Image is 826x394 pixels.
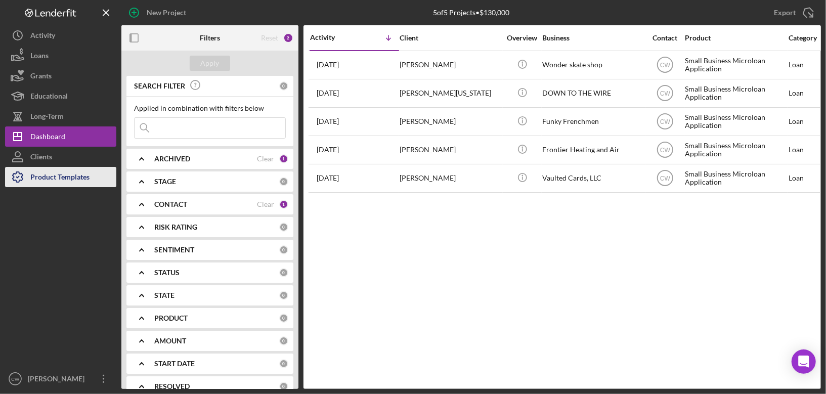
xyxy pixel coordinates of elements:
[279,314,288,323] div: 0
[190,56,230,71] button: Apply
[154,382,190,390] b: RESOLVED
[5,167,116,187] button: Product Templates
[542,165,643,192] div: Vaulted Cards, LLC
[30,66,52,89] div: Grants
[283,33,293,43] div: 2
[5,25,116,46] button: Activity
[660,90,671,97] text: CW
[154,223,197,231] b: RISK RATING
[660,118,671,125] text: CW
[154,360,195,368] b: START DATE
[30,106,64,129] div: Long-Term
[279,81,288,91] div: 0
[257,155,274,163] div: Clear
[660,62,671,69] text: CW
[30,46,49,68] div: Loans
[317,89,339,97] time: 2025-08-05 02:39
[685,52,786,78] div: Small Business Microloan Application
[154,314,188,322] b: PRODUCT
[774,3,796,23] div: Export
[685,108,786,135] div: Small Business Microloan Application
[154,269,180,277] b: STATUS
[279,154,288,163] div: 1
[279,177,288,186] div: 0
[201,56,220,71] div: Apply
[317,61,339,69] time: 2025-08-10 17:54
[400,52,501,78] div: [PERSON_NAME]
[279,200,288,209] div: 1
[400,165,501,192] div: [PERSON_NAME]
[154,291,175,299] b: STATE
[685,137,786,163] div: Small Business Microloan Application
[400,108,501,135] div: [PERSON_NAME]
[5,66,116,86] button: Grants
[542,108,643,135] div: Funky Frenchmen
[317,174,339,182] time: 2025-07-29 20:33
[685,165,786,192] div: Small Business Microloan Application
[279,268,288,277] div: 0
[279,245,288,254] div: 0
[5,86,116,106] button: Educational
[542,80,643,107] div: DOWN TO THE WIRE
[792,349,816,374] div: Open Intercom Messenger
[5,106,116,126] button: Long-Term
[542,137,643,163] div: Frontier Heating and Air
[257,200,274,208] div: Clear
[5,46,116,66] button: Loans
[400,34,501,42] div: Client
[279,336,288,345] div: 0
[30,86,68,109] div: Educational
[154,178,176,186] b: STAGE
[317,146,339,154] time: 2025-07-30 20:33
[400,137,501,163] div: [PERSON_NAME]
[134,104,286,112] div: Applied in combination with filters below
[154,337,186,345] b: AMOUNT
[25,369,91,391] div: [PERSON_NAME]
[5,147,116,167] button: Clients
[660,175,671,182] text: CW
[660,147,671,154] text: CW
[5,126,116,147] button: Dashboard
[279,223,288,232] div: 0
[11,376,20,382] text: CW
[30,126,65,149] div: Dashboard
[147,3,186,23] div: New Project
[121,3,196,23] button: New Project
[542,34,643,42] div: Business
[134,82,185,90] b: SEARCH FILTER
[279,291,288,300] div: 0
[154,246,194,254] b: SENTIMENT
[5,369,116,389] button: CW[PERSON_NAME]
[317,117,339,125] time: 2025-07-30 21:01
[279,382,288,391] div: 0
[30,25,55,48] div: Activity
[685,34,786,42] div: Product
[310,33,355,41] div: Activity
[685,80,786,107] div: Small Business Microloan Application
[542,52,643,78] div: Wonder skate shop
[400,80,501,107] div: [PERSON_NAME][US_STATE]
[261,34,278,42] div: Reset
[200,34,220,42] b: Filters
[30,167,90,190] div: Product Templates
[646,34,684,42] div: Contact
[154,155,190,163] b: ARCHIVED
[30,147,52,169] div: Clients
[279,359,288,368] div: 0
[503,34,541,42] div: Overview
[154,200,187,208] b: CONTACT
[433,9,509,17] div: 5 of 5 Projects • $130,000
[764,3,821,23] button: Export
